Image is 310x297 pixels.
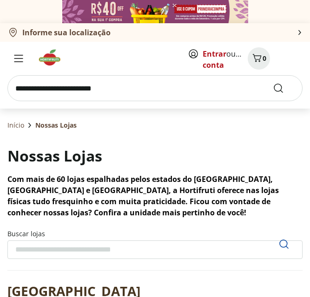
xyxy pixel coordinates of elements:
input: Buscar lojasPesquisar [7,240,303,259]
button: Menu [7,47,30,70]
span: Nossas Lojas [35,121,77,130]
input: search [7,75,303,101]
button: Submit Search [273,83,295,94]
label: Buscar lojas [7,229,303,259]
span: 0 [263,54,266,63]
p: Com mais de 60 lojas espalhadas pelos estados do [GEOGRAPHIC_DATA], [GEOGRAPHIC_DATA] e [GEOGRAPH... [7,174,303,218]
a: Início [7,121,24,130]
button: Carrinho [248,47,270,70]
h1: Nossas Lojas [7,146,102,166]
b: Informe sua localização [22,27,111,38]
span: ou [203,48,244,71]
button: Pesquisar [273,233,295,255]
a: Entrar [203,49,226,59]
img: Hortifruti [37,48,68,67]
